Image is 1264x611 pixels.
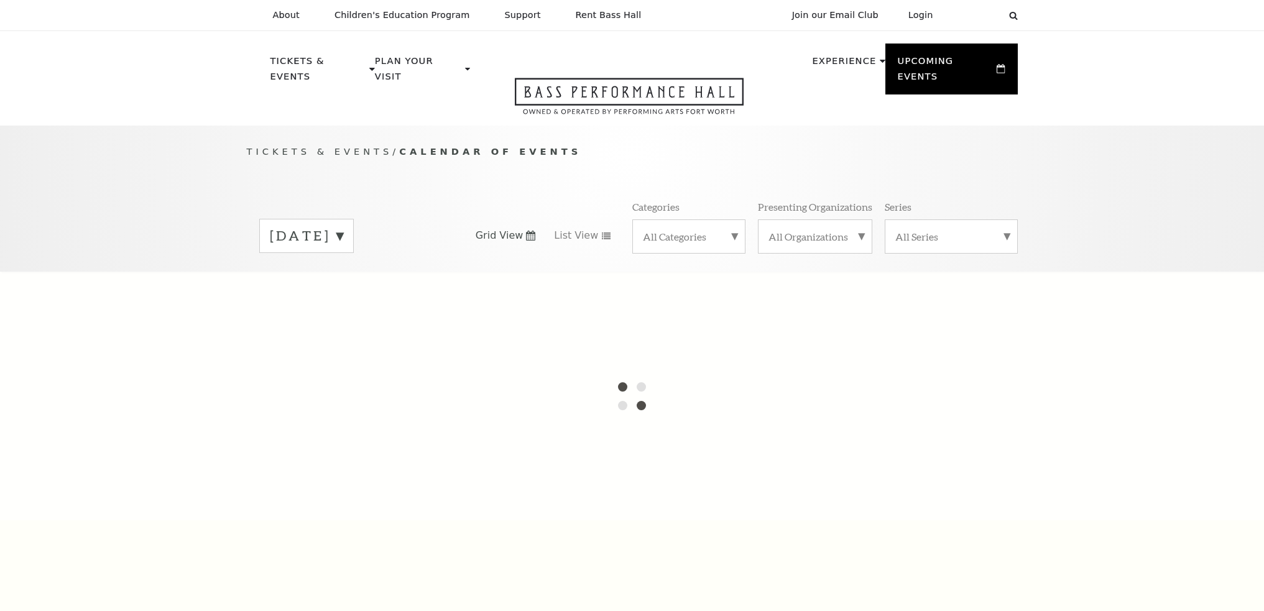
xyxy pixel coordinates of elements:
label: [DATE] [270,226,343,246]
p: Rent Bass Hall [576,10,642,21]
span: Tickets & Events [247,146,393,157]
p: About [273,10,300,21]
p: Categories [632,200,680,213]
p: Children's Education Program [334,10,470,21]
span: Calendar of Events [399,146,581,157]
label: All Series [895,230,1007,243]
p: Tickets & Events [270,53,367,91]
p: Series [885,200,911,213]
span: List View [554,229,598,242]
p: / [247,144,1018,160]
p: Support [505,10,541,21]
span: Grid View [476,229,524,242]
label: All Organizations [768,230,862,243]
p: Upcoming Events [898,53,994,91]
label: All Categories [643,230,735,243]
p: Experience [812,53,876,76]
select: Select: [953,9,997,21]
p: Plan Your Visit [375,53,462,91]
p: Presenting Organizations [758,200,872,213]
